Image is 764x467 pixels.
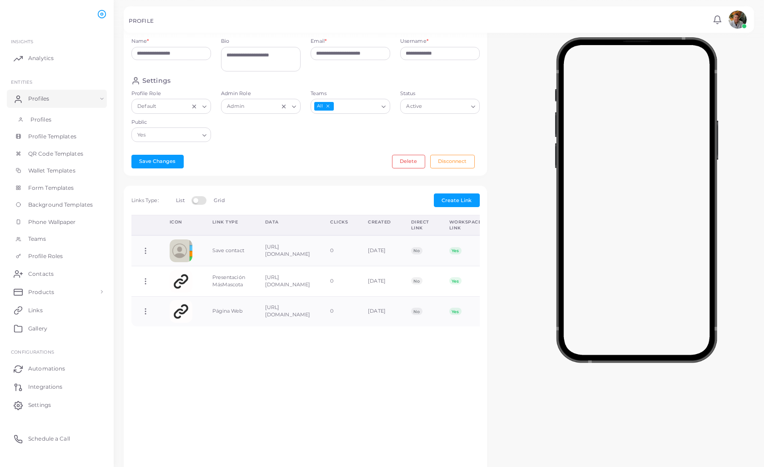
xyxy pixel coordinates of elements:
[255,296,320,326] td: [URL][DOMAIN_NAME]
[442,197,472,203] span: Create Link
[28,435,70,443] span: Schedule a Call
[212,219,245,225] div: Link Type
[191,103,197,110] button: Clear Selected
[358,296,401,326] td: [DATE]
[7,396,107,414] a: Settings
[129,18,154,24] h5: PROFILE
[400,38,428,45] label: Username
[7,49,107,67] a: Analytics
[7,430,107,448] a: Schedule a Call
[28,270,54,278] span: Contacts
[400,99,480,113] div: Search for option
[434,193,480,207] button: Create Link
[131,127,211,142] div: Search for option
[449,277,462,284] span: Yes
[7,111,107,128] a: Profiles
[311,99,390,113] div: Search for option
[449,247,462,254] span: Yes
[131,38,149,45] label: Name
[11,39,33,44] span: INSIGHTS
[202,296,255,326] td: Página Web
[28,365,65,373] span: Automations
[28,252,63,260] span: Profile Roles
[28,383,62,391] span: Integrations
[11,349,54,355] span: Configurations
[7,264,107,283] a: Contacts
[131,99,211,113] div: Search for option
[400,90,480,97] label: Status
[7,90,107,108] a: Profiles
[28,325,47,333] span: Gallery
[358,235,401,266] td: [DATE]
[176,197,184,204] label: List
[320,235,358,266] td: 0
[11,79,32,85] span: ENTITIES
[136,102,157,112] span: Default
[170,270,192,293] img: customlink.png
[221,38,301,45] label: Bio
[411,247,422,254] span: No
[430,155,475,168] button: Disconnect
[411,308,422,315] span: No
[7,145,107,162] a: QR Code Templates
[131,155,184,168] button: Save Changes
[246,102,278,112] input: Search for option
[28,235,46,243] span: Teams
[28,150,83,158] span: QR Code Templates
[131,90,211,97] label: Profile Role
[7,213,107,231] a: Phone Wallpaper
[411,277,422,284] span: No
[358,266,401,296] td: [DATE]
[170,300,192,323] img: customlink.png
[221,90,301,97] label: Admin Role
[7,128,107,145] a: Profile Templates
[202,266,255,296] td: Presentación MásMascota
[320,296,358,326] td: 0
[449,308,462,315] span: Yes
[7,301,107,319] a: Links
[28,201,93,209] span: Background Templates
[28,167,75,175] span: Wallet Templates
[726,10,749,29] a: avatar
[325,103,331,109] button: Deselect All
[142,76,171,85] h4: Settings
[255,266,320,296] td: [URL][DOMAIN_NAME]
[30,116,51,124] span: Profiles
[136,130,147,140] span: Yes
[28,401,51,409] span: Settings
[131,197,159,203] span: Links Type:
[265,219,310,225] div: Data
[28,132,76,141] span: Profile Templates
[28,306,43,315] span: Links
[311,38,327,45] label: Email
[7,162,107,179] a: Wallet Templates
[555,37,718,363] img: phone-mock.b55596b7.png
[255,235,320,266] td: [URL][DOMAIN_NAME]
[214,197,224,204] label: Grid
[411,219,429,231] div: Direct Link
[131,215,160,235] th: Action
[7,196,107,213] a: Background Templates
[28,184,74,192] span: Form Templates
[729,10,747,29] img: avatar
[335,102,378,112] input: Search for option
[28,95,49,103] span: Profiles
[320,266,358,296] td: 0
[221,99,301,113] div: Search for option
[330,219,348,225] div: Clicks
[7,230,107,248] a: Teams
[7,319,107,337] a: Gallery
[226,102,246,112] span: Admin
[281,103,287,110] button: Clear Selected
[148,130,198,140] input: Search for option
[7,360,107,378] a: Automations
[170,219,192,225] div: Icon
[311,90,390,97] label: Teams
[28,288,54,296] span: Products
[392,155,425,168] button: Delete
[7,179,107,197] a: Form Templates
[131,119,211,126] label: Public
[314,102,334,111] span: All
[7,248,107,265] a: Profile Roles
[449,219,482,231] div: Workspace Link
